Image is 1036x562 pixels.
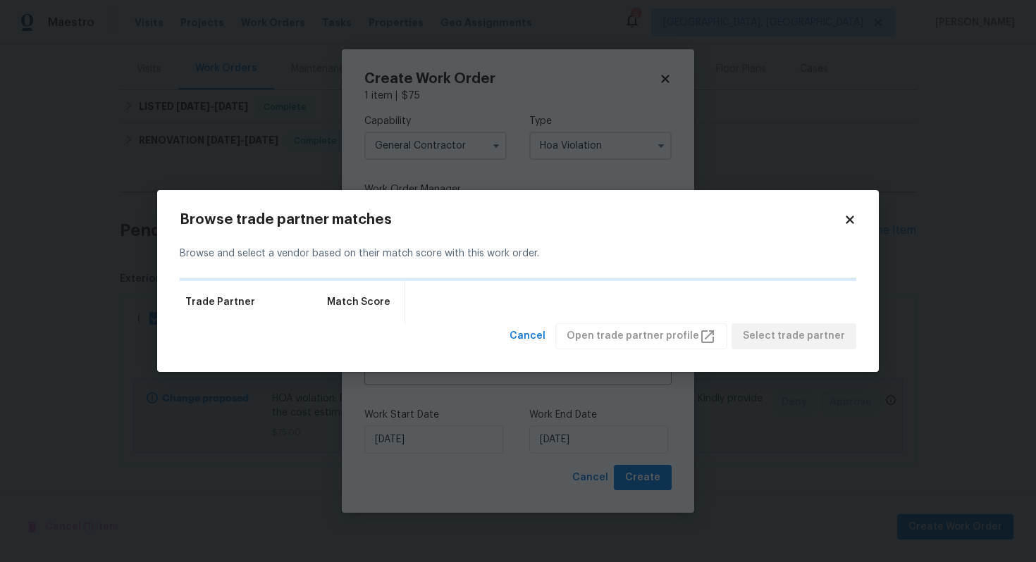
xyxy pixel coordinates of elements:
[510,327,545,345] span: Cancel
[504,323,551,349] button: Cancel
[185,295,255,309] span: Trade Partner
[327,295,390,309] span: Match Score
[180,213,844,227] h2: Browse trade partner matches
[180,230,856,278] div: Browse and select a vendor based on their match score with this work order.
